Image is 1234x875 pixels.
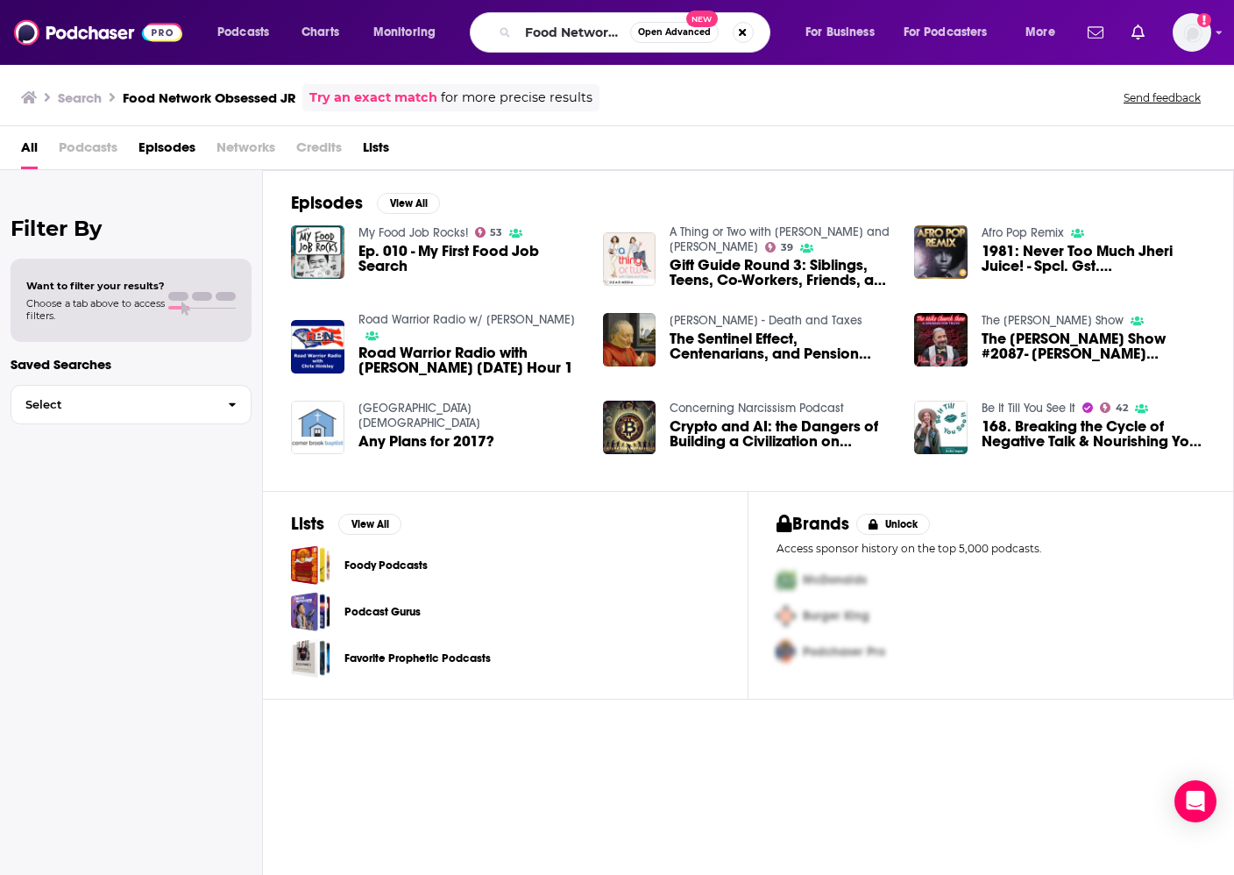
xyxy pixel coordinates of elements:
a: 1981: Never Too Much Jheri Juice! - Spcl. Gst. Barbara [982,244,1205,274]
a: Foody Podcasts [291,545,330,585]
img: The Mike Church Show #2087- Vance Reduces European Leaders To Tears [914,313,968,366]
h2: Filter By [11,216,252,241]
h2: Episodes [291,192,363,214]
span: The [PERSON_NAME] Show #2087- [PERSON_NAME] Reduces [DEMOGRAPHIC_DATA] Leaders To Tears [982,331,1205,361]
img: Any Plans for 2017? [291,401,344,454]
h2: Lists [291,513,324,535]
span: More [1025,20,1055,45]
span: 42 [1116,404,1128,412]
a: Favorite Prophetic Podcasts [344,649,491,668]
span: Credits [296,133,342,169]
p: Saved Searches [11,356,252,373]
img: User Profile [1173,13,1211,52]
a: Favorite Prophetic Podcasts [291,638,330,678]
a: All [21,133,38,169]
a: ListsView All [291,513,401,535]
span: Want to filter your results? [26,280,165,292]
a: 42 [1100,402,1128,413]
button: Open AdvancedNew [630,22,719,43]
div: Open Intercom Messenger [1174,780,1216,822]
a: Lists [363,133,389,169]
span: Monitoring [373,20,436,45]
span: Podcast Gurus [291,592,330,631]
a: A Thing or Two with Claire and Erica [670,224,890,254]
span: Road Warrior Radio with [PERSON_NAME] [DATE] Hour 1 [358,345,582,375]
a: Road Warrior Radio w/ Chris Hinkley [358,312,575,327]
a: Road Warrior Radio with Chris Hinkley 4.18.19 Hour 1 [291,320,344,373]
img: Crypto and AI: the Dangers of Building a Civilization on Fantasy [603,401,656,454]
img: 168. Breaking the Cycle of Negative Talk & Nourishing Your Soul [914,401,968,454]
span: Logged in as sarahhallprinc [1173,13,1211,52]
a: The Mike Church Show [982,313,1124,328]
a: Road Warrior Radio with Chris Hinkley 4.18.19 Hour 1 [358,345,582,375]
img: Third Pro Logo [769,634,803,670]
a: Try an exact match [309,88,437,108]
img: First Pro Logo [769,562,803,598]
img: The Sentinel Effect, Centenarians, and Pension Fraud [603,313,656,366]
span: for more precise results [441,88,592,108]
span: Episodes [138,133,195,169]
a: The Mike Church Show #2087- Vance Reduces European Leaders To Tears [982,331,1205,361]
button: open menu [892,18,1013,46]
span: 53 [490,229,502,237]
a: The Sentinel Effect, Centenarians, and Pension Fraud [670,331,893,361]
a: Ep. 010 - My First Food Job Search [358,244,582,274]
a: Show notifications dropdown [1081,18,1110,47]
span: Podchaser Pro [803,644,885,659]
span: McDonalds [803,573,867,587]
span: For Podcasters [904,20,988,45]
div: Search podcasts, credits, & more... [486,12,787,53]
button: View All [377,193,440,214]
a: EpisodesView All [291,192,440,214]
a: My Food Job Rocks! [358,225,468,240]
button: View All [338,514,401,535]
h2: Brands [777,513,849,535]
button: Send feedback [1118,90,1206,105]
a: Crypto and AI: the Dangers of Building a Civilization on Fantasy [670,419,893,449]
a: Foody Podcasts [344,556,428,575]
h3: Food Network Obsessed JR [123,89,295,106]
img: 1981: Never Too Much Jheri Juice! - Spcl. Gst. Barbara [914,225,968,279]
span: Burger King [803,608,869,623]
span: Networks [216,133,275,169]
a: Show notifications dropdown [1124,18,1152,47]
span: 1981: Never Too Much Jheri Juice! - Spcl. Gst. [PERSON_NAME] [982,244,1205,274]
button: open menu [793,18,897,46]
button: Select [11,385,252,424]
a: 168. Breaking the Cycle of Negative Talk & Nourishing Your Soul [982,419,1205,449]
a: STUMP - Death and Taxes [670,313,862,328]
svg: Add a profile image [1197,13,1211,27]
span: Podcasts [217,20,269,45]
a: Afro Pop Remix [982,225,1064,240]
span: Podcasts [59,133,117,169]
a: Concerning Narcissism Podcast [670,401,844,416]
a: Be It Till You See It [982,401,1075,416]
a: Corner Brook Baptist Church [358,401,480,430]
span: For Business [805,20,875,45]
a: 53 [475,227,503,238]
input: Search podcasts, credits, & more... [518,18,630,46]
h3: Search [58,89,102,106]
button: Unlock [856,514,931,535]
a: Podcast Gurus [344,602,421,622]
span: Select [11,399,214,410]
img: Gift Guide Round 3: Siblings, Teens, Co-Workers, Friends, and Grandparents! [603,232,656,286]
span: Charts [301,20,339,45]
p: Access sponsor history on the top 5,000 podcasts. [777,542,1205,555]
img: Ep. 010 - My First Food Job Search [291,225,344,279]
button: open menu [205,18,292,46]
